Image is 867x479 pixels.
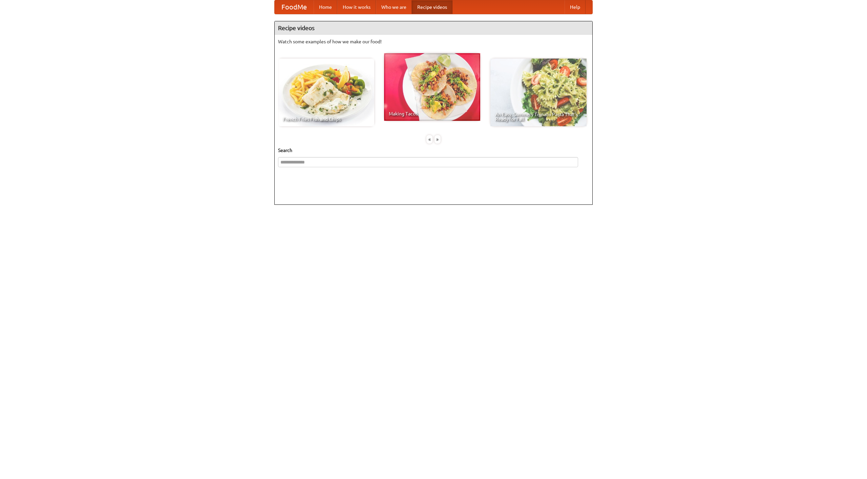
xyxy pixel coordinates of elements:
[389,111,475,116] span: Making Tacos
[278,59,374,126] a: French Fries Fish and Chips
[376,0,412,14] a: Who we are
[314,0,337,14] a: Home
[435,135,441,144] div: »
[278,38,589,45] p: Watch some examples of how we make our food!
[490,59,587,126] a: An Easy, Summery Tomato Pasta That's Ready for Fall
[337,0,376,14] a: How it works
[275,0,314,14] a: FoodMe
[495,112,582,122] span: An Easy, Summery Tomato Pasta That's Ready for Fall
[426,135,432,144] div: «
[565,0,586,14] a: Help
[283,117,369,122] span: French Fries Fish and Chips
[384,53,480,121] a: Making Tacos
[278,147,589,154] h5: Search
[412,0,452,14] a: Recipe videos
[275,21,592,35] h4: Recipe videos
